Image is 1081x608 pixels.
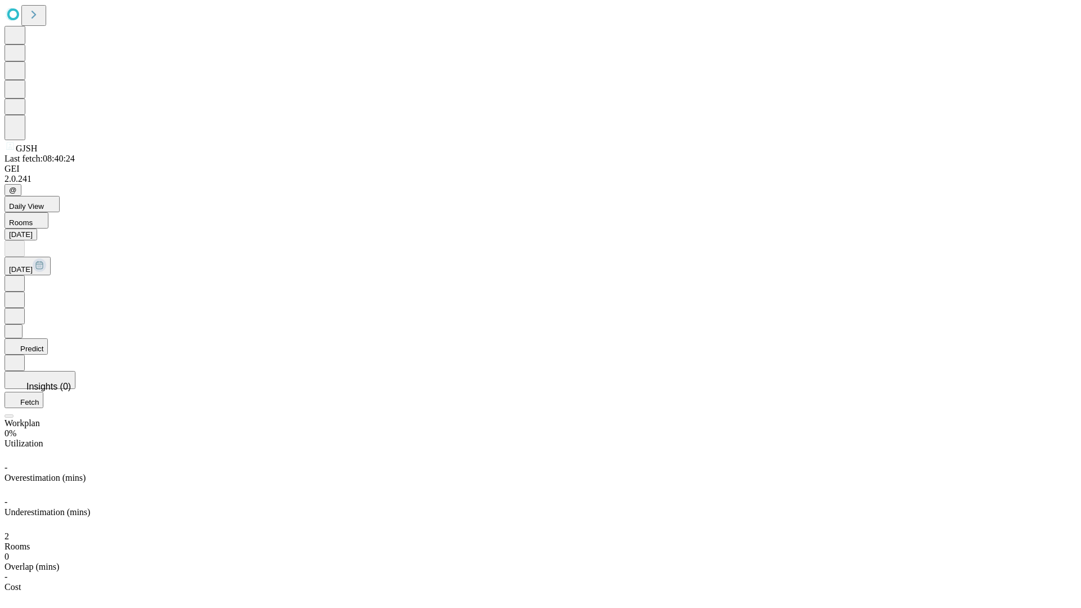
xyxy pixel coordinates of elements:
[9,186,17,194] span: @
[5,257,51,275] button: [DATE]
[5,542,30,551] span: Rooms
[5,497,7,507] span: -
[5,428,16,438] span: 0%
[5,562,59,571] span: Overlap (mins)
[5,164,1076,174] div: GEI
[5,439,43,448] span: Utilization
[5,552,9,561] span: 0
[5,196,60,212] button: Daily View
[5,338,48,355] button: Predict
[16,144,37,153] span: GJSH
[5,507,90,517] span: Underestimation (mins)
[5,418,40,428] span: Workplan
[26,382,71,391] span: Insights (0)
[5,174,1076,184] div: 2.0.241
[5,572,7,582] span: -
[5,184,21,196] button: @
[5,473,86,482] span: Overestimation (mins)
[5,229,37,240] button: [DATE]
[9,265,33,274] span: [DATE]
[5,371,75,389] button: Insights (0)
[5,582,21,592] span: Cost
[5,463,7,472] span: -
[5,154,75,163] span: Last fetch: 08:40:24
[9,202,44,211] span: Daily View
[5,212,48,229] button: Rooms
[5,392,43,408] button: Fetch
[5,531,9,541] span: 2
[9,218,33,227] span: Rooms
